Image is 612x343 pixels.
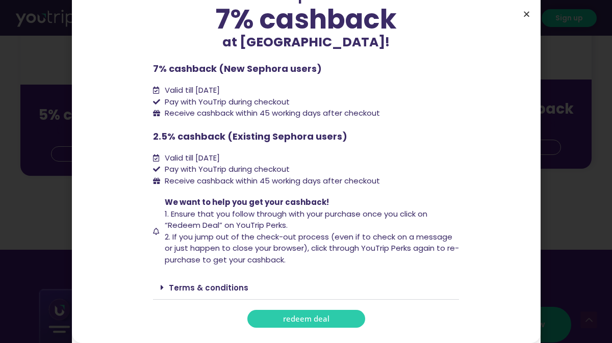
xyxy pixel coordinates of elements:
[153,6,459,33] div: 7% cashback
[169,282,248,293] a: Terms & conditions
[162,96,290,108] span: Pay with YouTrip during checkout
[165,175,380,186] span: Receive cashback within 45 working days after checkout
[165,152,220,163] span: Valid till [DATE]
[247,310,365,328] a: redeem deal
[283,315,329,323] span: redeem deal
[165,197,329,207] span: We want to help you get your cashback!
[165,208,427,231] span: 1. Ensure that you follow through with your purchase once you click on “Redeem Deal” on YouTrip P...
[162,164,290,175] span: Pay with YouTrip during checkout
[153,276,459,300] div: Terms & conditions
[523,10,530,18] a: Close
[165,231,459,265] span: 2. If you jump out of the check-out process (even if to check on a message or just happen to clos...
[153,129,459,143] p: 2.5% cashback (Existing Sephora users)
[165,108,380,118] span: Receive cashback within 45 working days after checkout
[153,62,459,75] p: 7% cashback (New Sephora users)
[165,85,220,95] span: Valid till [DATE]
